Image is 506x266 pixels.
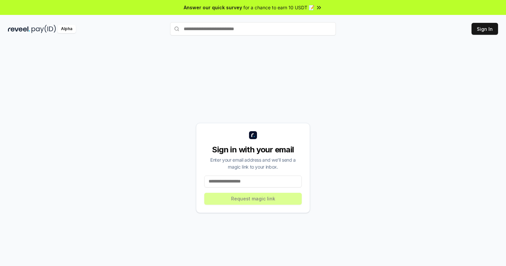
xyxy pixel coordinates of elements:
div: Sign in with your email [204,144,302,155]
span: for a chance to earn 10 USDT 📝 [243,4,314,11]
img: logo_small [249,131,257,139]
span: Answer our quick survey [184,4,242,11]
div: Alpha [57,25,76,33]
div: Enter your email address and we’ll send a magic link to your inbox. [204,156,302,170]
button: Sign In [472,23,498,35]
img: reveel_dark [8,25,30,33]
img: pay_id [32,25,56,33]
